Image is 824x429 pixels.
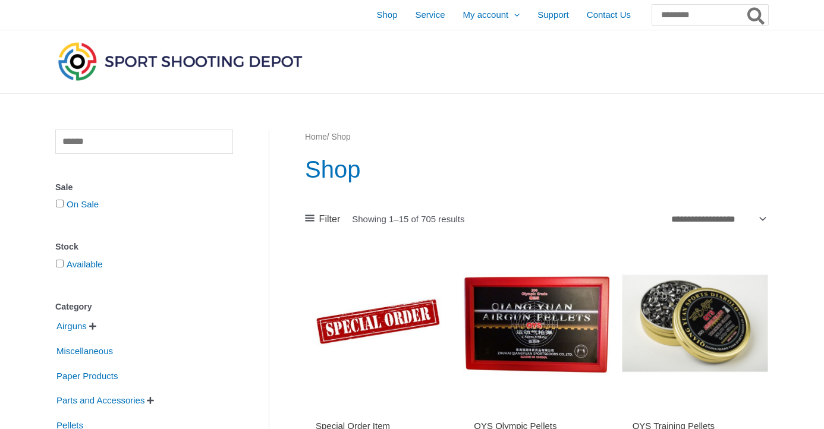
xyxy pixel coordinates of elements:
[622,250,768,396] img: QYS Training Pellets
[55,390,146,411] span: Parts and Accessories
[55,39,305,83] img: Sport Shooting Depot
[55,298,233,316] div: Category
[55,320,88,330] a: Airguns
[55,316,88,336] span: Airguns
[55,341,114,361] span: Miscellaneous
[67,199,99,209] a: On Sale
[352,214,464,223] p: Showing 1–15 of 705 results
[55,366,119,386] span: Paper Products
[56,200,64,207] input: On Sale
[55,238,233,255] div: Stock
[633,403,757,418] iframe: Customer reviews powered by Trustpilot
[305,210,340,228] a: Filter
[56,260,64,267] input: Available
[305,250,451,396] img: Special Order Item
[305,130,768,145] nav: Breadcrumb
[745,5,768,25] button: Search
[463,250,609,396] img: QYS Olympic Pellets
[147,396,154,405] span: 
[305,153,768,186] h1: Shop
[316,403,441,418] iframe: Customer reviews powered by Trustpilot
[55,395,146,405] a: Parts and Accessories
[89,322,96,330] span: 
[55,179,233,196] div: Sale
[55,345,114,355] a: Miscellaneous
[305,133,327,141] a: Home
[67,259,103,269] a: Available
[474,403,599,418] iframe: Customer reviews powered by Trustpilot
[55,370,119,380] a: Paper Products
[666,210,768,228] select: Shop order
[319,210,341,228] span: Filter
